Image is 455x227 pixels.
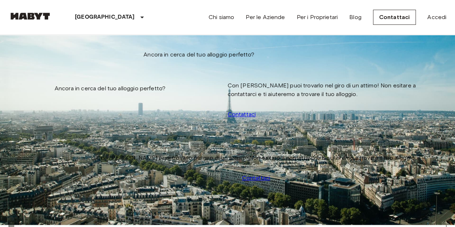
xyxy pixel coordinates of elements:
[373,10,416,25] a: Contattaci
[427,13,446,22] a: Accedi
[144,50,254,59] span: Ancora in cerca del tuo alloggio perfetto?
[349,13,361,22] a: Blog
[242,174,270,182] a: Contattaci
[296,13,338,22] a: Per i Proprietari
[9,13,52,20] img: Habyt
[209,13,234,22] a: Chi siamo
[246,13,285,22] a: Per le Aziende
[75,13,135,22] p: [GEOGRAPHIC_DATA]
[96,154,416,162] span: Con [PERSON_NAME] puoi trovarlo nel giro di un attimo! Non esitare a contattarci e ti aiuteremo a...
